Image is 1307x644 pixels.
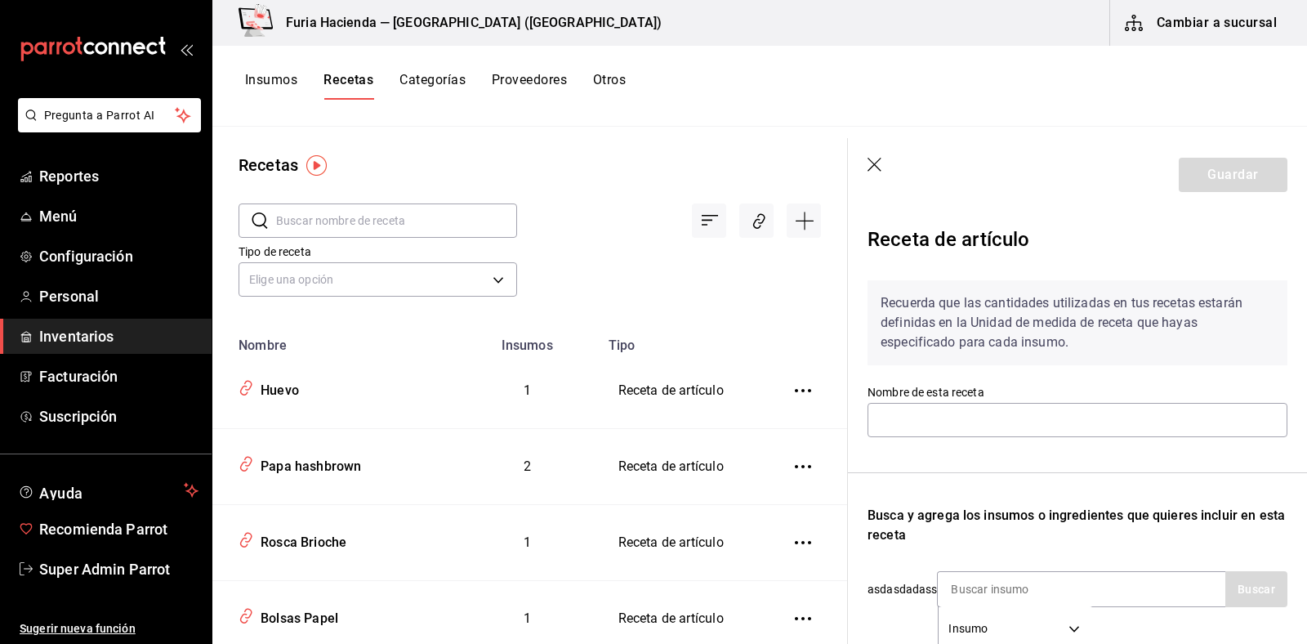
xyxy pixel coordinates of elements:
div: Ordenar por [692,203,726,238]
h3: Furia Hacienda — [GEOGRAPHIC_DATA] ([GEOGRAPHIC_DATA]) [273,13,662,33]
div: navigation tabs [245,72,626,100]
span: Ayuda [39,481,177,500]
span: Facturación [39,365,199,387]
th: Insumos [456,328,599,353]
div: Huevo [254,375,299,400]
button: Recetas [323,72,373,100]
div: Asociar recetas [739,203,774,238]
label: Nombre de esta receta [868,387,1287,398]
div: Agregar receta [787,203,821,238]
div: Papa hashbrown [254,451,361,476]
div: Recuerda que las cantidades utilizadas en tus recetas estarán definidas en la Unidad de medida de... [868,280,1287,365]
button: Categorías [399,72,466,100]
span: Sugerir nueva función [20,620,199,637]
img: Tooltip marker [306,155,327,176]
div: Recetas [239,153,298,177]
td: Receta de artículo [599,429,765,505]
span: Reportes [39,165,199,187]
label: Tipo de receta [239,246,517,257]
span: 1 [524,610,531,626]
th: Tipo [599,328,765,353]
td: Receta de artículo [599,353,765,429]
div: asdasdadass [868,571,1287,607]
div: Rosca Brioche [254,527,346,552]
span: Configuración [39,245,199,267]
input: Buscar insumo [938,572,1101,606]
span: Suscripción [39,405,199,427]
th: Nombre [212,328,456,353]
span: Recomienda Parrot [39,518,199,540]
div: Elige una opción [239,262,517,297]
div: Bolsas Papel [254,603,338,628]
button: Otros [593,72,626,100]
span: Super Admin Parrot [39,558,199,580]
span: Personal [39,285,199,307]
span: 1 [524,382,531,398]
div: Busca y agrega los insumos o ingredientes que quieres incluir en esta receta [868,506,1287,545]
button: Pregunta a Parrot AI [18,98,201,132]
button: Proveedores [492,72,567,100]
span: Menú [39,205,199,227]
div: Receta de artículo [868,218,1287,267]
span: 1 [524,534,531,550]
span: Inventarios [39,325,199,347]
a: Pregunta a Parrot AI [11,119,201,136]
button: Insumos [245,72,297,100]
span: Pregunta a Parrot AI [44,107,176,124]
td: Receta de artículo [599,505,765,581]
button: open_drawer_menu [180,42,193,56]
input: Buscar nombre de receta [276,204,517,237]
span: 2 [524,458,531,474]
